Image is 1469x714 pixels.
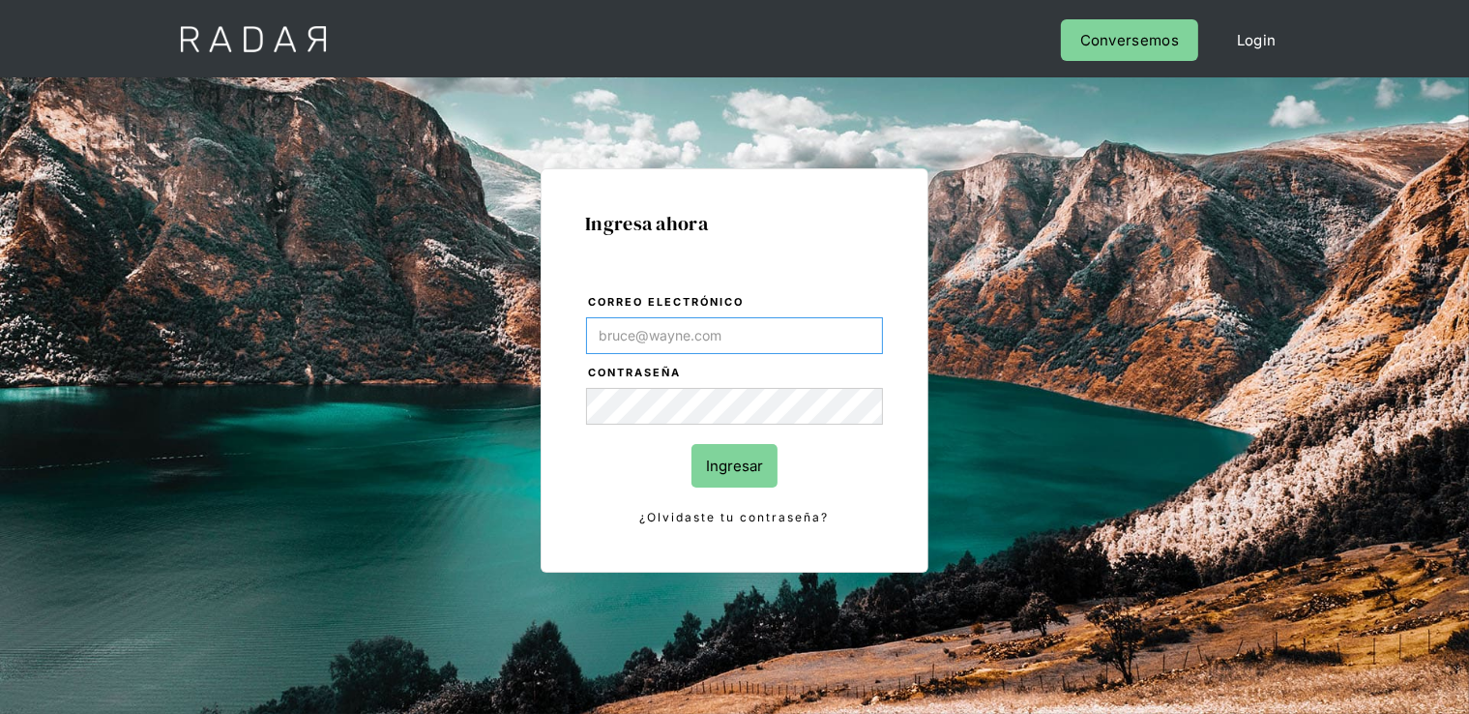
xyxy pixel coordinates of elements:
input: bruce@wayne.com [586,317,883,354]
label: Correo electrónico [588,293,883,312]
a: Conversemos [1061,19,1198,61]
form: Login Form [585,292,884,528]
h1: Ingresa ahora [585,213,884,234]
a: ¿Olvidaste tu contraseña? [586,507,883,528]
label: Contraseña [588,364,883,383]
a: Login [1218,19,1296,61]
input: Ingresar [691,444,778,488]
